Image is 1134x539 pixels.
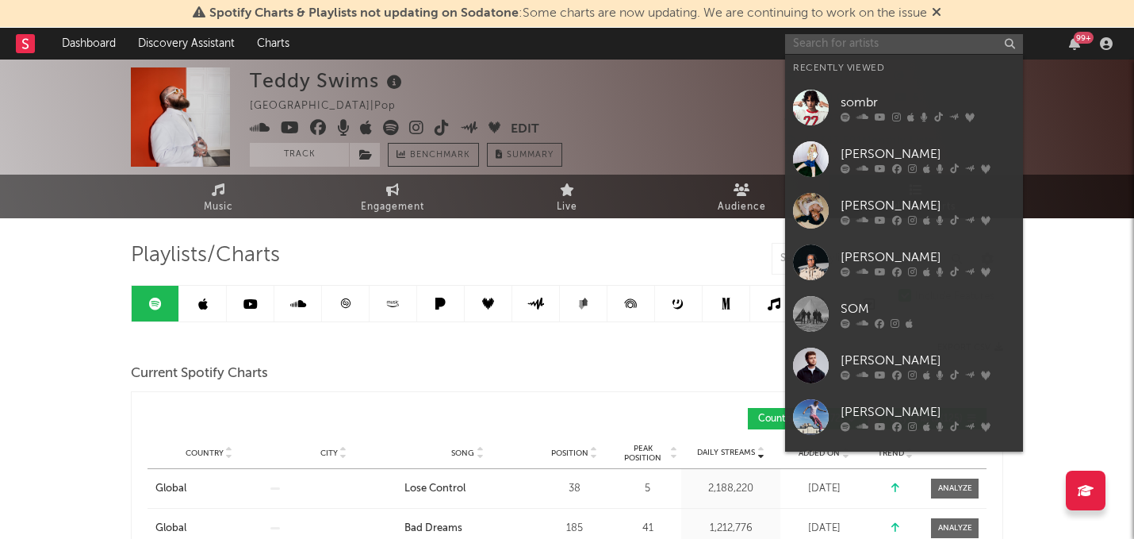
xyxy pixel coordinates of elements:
div: [GEOGRAPHIC_DATA] | Pop [250,97,414,116]
a: Charts [246,28,301,60]
a: Discovery Assistant [127,28,246,60]
div: Global [155,521,186,537]
a: [PERSON_NAME] [785,185,1023,237]
span: Country [186,449,224,458]
div: 5 [618,481,677,497]
div: 1,212,776 [685,521,776,537]
a: [PERSON_NAME] [785,133,1023,185]
div: Lose Control [404,481,465,497]
a: Benchmark [388,143,479,167]
div: 99 + [1074,32,1094,44]
div: SOM [841,299,1015,318]
span: Current Spotify Charts [131,364,268,383]
span: Daily Streams [697,447,755,459]
div: 185 [538,521,610,537]
div: 38 [538,481,610,497]
span: Trend [878,449,904,458]
div: [PERSON_NAME] [841,402,1015,422]
div: [PERSON_NAME] [841,144,1015,164]
a: Global [155,481,262,497]
div: Teddy Swims [250,67,406,94]
span: Song [451,449,474,458]
a: [PERSON_NAME] [785,340,1023,391]
a: [PERSON_NAME] [785,443,1023,495]
a: [PERSON_NAME] [785,237,1023,288]
a: [PERSON_NAME] [785,391,1023,443]
div: Recently Viewed [793,59,1015,78]
div: Bad Dreams [404,521,462,537]
button: Track [250,143,349,167]
a: Lose Control [404,481,531,497]
span: : Some charts are now updating. We are continuing to work on the issue [209,7,927,20]
span: City [320,449,338,458]
a: Engagement [305,175,480,218]
input: Search Playlists/Charts [772,243,970,275]
span: Spotify Charts & Playlists not updating on Sodatone [209,7,519,20]
div: 41 [618,521,677,537]
div: [DATE] [784,481,864,497]
a: sombr [785,82,1023,133]
input: Search for artists [785,34,1023,54]
a: Dashboard [51,28,127,60]
a: Global [155,521,262,537]
span: Added On [799,449,840,458]
span: Position [551,449,588,458]
a: Music [131,175,305,218]
span: Music [204,198,233,217]
a: Live [480,175,654,218]
button: Summary [487,143,562,167]
button: 99+ [1069,37,1080,50]
span: Live [557,198,577,217]
div: [PERSON_NAME] [841,248,1015,267]
span: Summary [507,151,554,160]
span: Peak Position [618,444,668,463]
span: Dismiss [932,7,941,20]
span: Playlists/Charts [131,246,280,265]
div: sombr [841,93,1015,112]
span: Benchmark [410,146,470,165]
a: Bad Dreams [404,521,531,537]
span: Engagement [361,198,424,217]
button: Edit [511,120,539,140]
div: Global [155,481,186,497]
div: 2,188,220 [685,481,776,497]
span: Country Charts ( 72 ) [758,414,844,424]
span: Audience [718,198,766,217]
button: Country Charts(72) [748,408,868,429]
a: Audience [654,175,829,218]
div: [PERSON_NAME] [841,351,1015,370]
div: [PERSON_NAME] [841,196,1015,215]
a: SOM [785,288,1023,340]
div: [DATE] [784,521,864,537]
